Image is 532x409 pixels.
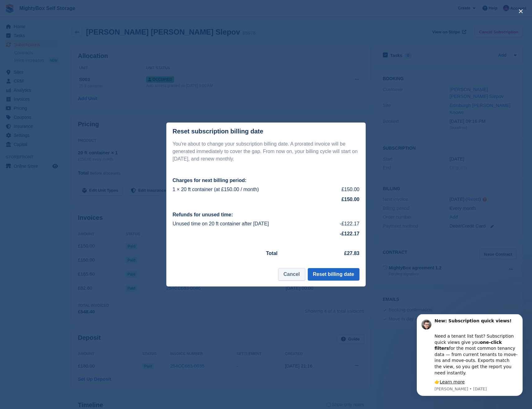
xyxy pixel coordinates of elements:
[173,219,328,229] td: Unused time on 20 ft container after [DATE]
[173,140,359,163] p: You're about to change your subscription billing date. A prorated invoice will be generated immed...
[340,231,359,236] strong: -£122.17
[327,185,359,195] td: £150.00
[341,197,359,202] strong: £150.00
[27,72,111,78] p: Message from Steven, sent 1d ago
[278,268,305,281] button: Cancel
[27,4,104,9] b: New: Subscription quick views!
[407,314,532,400] iframe: Intercom notifications message
[27,4,111,71] div: Message content
[328,219,359,229] td: -£122.17
[266,251,278,256] strong: Total
[308,268,359,281] button: Reset billing date
[27,13,111,62] div: Need a tenant list fast? Subscription quick views give you for the most common tenancy data — fro...
[32,65,57,70] a: Learn more
[173,212,359,218] h2: Refunds for unused time:
[344,251,359,256] strong: £27.83
[173,178,359,183] h2: Charges for next billing period:
[14,5,24,15] img: Profile image for Steven
[173,128,263,135] div: Reset subscription billing date
[173,185,327,195] td: 1 × 20 ft container (at £150.00 / month)
[516,6,526,16] button: close
[27,65,111,71] div: 👉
